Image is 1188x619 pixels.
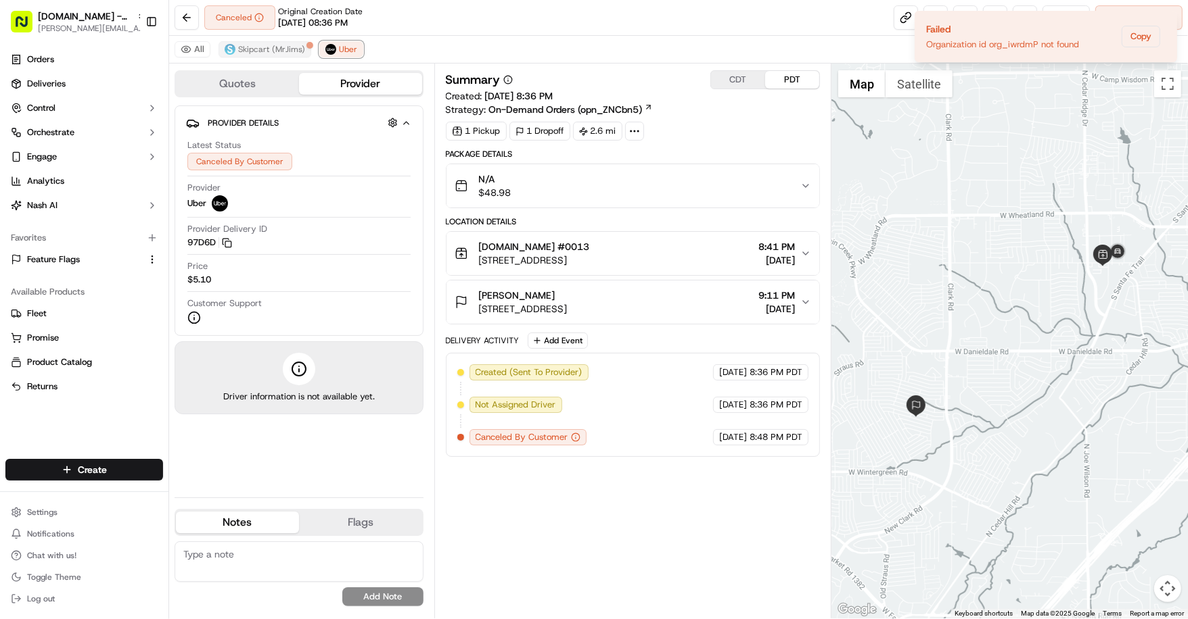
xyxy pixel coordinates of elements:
[14,128,38,153] img: 1736555255976-a54dd68f-1ca7-489b-9aae-adbdc363a1c4
[112,209,117,220] span: •
[758,302,795,316] span: [DATE]
[5,281,163,303] div: Available Products
[446,103,653,116] div: Strategy:
[447,232,819,275] button: [DOMAIN_NAME] #0013[STREET_ADDRESS]8:41 PM[DATE]
[479,172,511,186] span: N/A
[27,253,80,266] span: Feature Flags
[5,503,163,522] button: Settings
[5,170,163,192] a: Analytics
[758,253,795,267] span: [DATE]
[187,139,241,151] span: Latest Status
[187,197,206,209] span: Uber
[14,175,91,186] div: Past conversations
[446,89,553,103] span: Created:
[187,260,208,272] span: Price
[27,199,58,212] span: Nash AI
[27,332,59,344] span: Promise
[61,142,186,153] div: We're available if you need us!
[446,122,507,141] div: 1 Pickup
[38,9,131,23] button: [DOMAIN_NAME] - [GEOGRAPHIC_DATA]
[95,334,164,345] a: Powered byPylon
[5,122,163,143] button: Orchestrate
[38,23,146,34] span: [PERSON_NAME][EMAIL_ADDRESS][DOMAIN_NAME]
[187,297,262,309] span: Customer Support
[8,296,109,320] a: 📗Knowledge Base
[5,524,163,543] button: Notifications
[758,289,795,302] span: 9:11 PM
[11,380,158,393] a: Returns
[476,399,556,411] span: Not Assigned Driver
[114,303,125,314] div: 💻
[14,196,35,218] img: Asif Zaman Khan
[5,351,163,373] button: Product Catalog
[223,391,375,403] span: Driver information is not available yet.
[926,39,1079,51] div: Organization id org_iwrdmP not found
[5,327,163,349] button: Promise
[339,44,357,55] span: Uber
[5,195,163,216] button: Nash AI
[5,227,163,249] div: Favorites
[35,86,244,101] input: Got a question? Start typing here...
[5,546,163,565] button: Chat with us!
[489,103,653,116] a: On-Demand Orders (opn_ZNCbn5)
[175,41,210,57] button: All
[1122,26,1160,47] button: Copy
[27,593,55,604] span: Log out
[1130,610,1184,617] a: Report a map error
[299,512,422,533] button: Flags
[210,172,246,189] button: See all
[1103,610,1122,617] a: Terms (opens in new tab)
[187,274,211,286] span: $5.10
[27,528,74,539] span: Notifications
[1021,610,1095,617] span: Map data ©2025 Google
[14,13,41,40] img: Nash
[27,507,58,518] span: Settings
[5,97,163,119] button: Control
[476,431,568,443] span: Canceled By Customer
[905,395,927,417] div: 2
[5,376,163,397] button: Returns
[11,332,158,344] a: Promise
[835,601,879,618] a: Open this area in Google Maps (opens a new window)
[750,431,802,443] span: 8:48 PM PDT
[278,17,348,29] span: [DATE] 08:36 PM
[446,335,520,346] div: Delivery Activity
[27,246,38,257] img: 1736555255976-a54dd68f-1ca7-489b-9aae-adbdc363a1c4
[11,307,158,320] a: Fleet
[14,232,35,254] img: Ben Goodger
[758,240,795,253] span: 8:41 PM
[186,112,412,134] button: Provider Details
[1154,575,1181,602] button: Map camera controls
[719,431,747,443] span: [DATE]
[27,356,92,368] span: Product Catalog
[112,245,117,256] span: •
[230,132,246,149] button: Start new chat
[27,102,55,114] span: Control
[187,182,221,194] span: Provider
[325,44,336,55] img: uber-new-logo.jpeg
[485,90,553,102] span: [DATE] 8:36 PM
[479,302,568,316] span: [STREET_ADDRESS]
[719,399,747,411] span: [DATE]
[447,164,819,207] button: N/A$48.98
[5,459,163,480] button: Create
[446,216,820,227] div: Location Details
[78,463,107,476] span: Create
[120,245,147,256] span: [DATE]
[5,249,163,270] button: Feature Flags
[750,366,802,378] span: 8:36 PM PDT
[319,41,363,57] button: Uber
[42,245,110,256] span: [PERSON_NAME]
[479,253,590,267] span: [STREET_ADDRESS]
[204,5,275,30] button: Canceled
[886,70,953,97] button: Show satellite imagery
[27,151,57,163] span: Engage
[14,303,24,314] div: 📗
[528,332,588,349] button: Add Event
[42,209,110,220] span: [PERSON_NAME]
[176,73,299,95] button: Quotes
[711,71,765,89] button: CDT
[28,128,53,153] img: 9348399581014_9c7cce1b1fe23128a2eb_72.jpg
[278,6,363,17] span: Original Creation Date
